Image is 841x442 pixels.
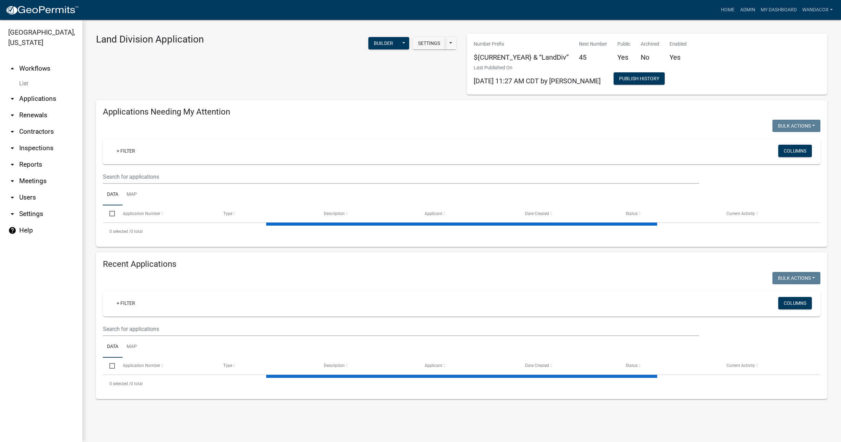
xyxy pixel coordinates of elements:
a: Data [103,336,122,358]
datatable-header-cell: Status [619,205,720,222]
a: Data [103,184,122,206]
h4: Recent Applications [103,259,820,269]
a: Home [718,3,737,16]
button: Settings [413,37,446,49]
i: arrow_drop_down [8,193,16,202]
datatable-header-cell: Description [317,205,418,222]
button: Publish History [614,72,665,85]
a: Admin [737,3,758,16]
p: Number Prefix [474,40,569,48]
span: Application Number [123,363,160,368]
h5: ${CURRENT_YEAR} & “LandDiv” [474,53,569,61]
button: Builder [368,37,399,49]
datatable-header-cell: Status [619,358,720,374]
datatable-header-cell: Current Activity [720,205,820,222]
h3: Land Division Application [96,34,204,45]
a: + Filter [111,297,141,309]
button: Bulk Actions [772,120,820,132]
h5: Yes [670,53,687,61]
i: arrow_drop_down [8,111,16,119]
a: Map [122,336,141,358]
p: Public [617,40,630,48]
datatable-header-cell: Date Created [519,358,619,374]
wm-modal-confirm: Workflow Publish History [614,76,665,82]
span: Applicant [425,211,442,216]
span: Applicant [425,363,442,368]
button: Bulk Actions [772,272,820,284]
h5: 45 [579,53,607,61]
datatable-header-cell: Description [317,358,418,374]
datatable-header-cell: Application Number [116,205,216,222]
span: Date Created [525,363,549,368]
span: Application Number [123,211,160,216]
p: Archived [641,40,659,48]
h5: Yes [617,53,630,61]
button: Columns [778,145,812,157]
span: Status [626,211,638,216]
h4: Applications Needing My Attention [103,107,820,117]
i: arrow_drop_up [8,64,16,73]
i: arrow_drop_down [8,177,16,185]
a: + Filter [111,145,141,157]
datatable-header-cell: Date Created [519,205,619,222]
span: [DATE] 11:27 AM CDT by [PERSON_NAME] [474,77,601,85]
span: Type [223,363,232,368]
datatable-header-cell: Select [103,358,116,374]
span: Current Activity [726,363,755,368]
i: arrow_drop_down [8,128,16,136]
span: Description [324,363,345,368]
i: help [8,226,16,235]
span: 0 selected / [109,229,131,234]
input: Search for applications [103,322,699,336]
datatable-header-cell: Current Activity [720,358,820,374]
datatable-header-cell: Type [217,358,317,374]
p: Next Number [579,40,607,48]
span: Description [324,211,345,216]
i: arrow_drop_down [8,144,16,152]
datatable-header-cell: Select [103,205,116,222]
datatable-header-cell: Applicant [418,205,519,222]
span: Current Activity [726,211,755,216]
div: 0 total [103,223,820,240]
i: arrow_drop_down [8,210,16,218]
button: Columns [778,297,812,309]
div: 0 total [103,375,820,392]
datatable-header-cell: Type [217,205,317,222]
p: Enabled [670,40,687,48]
span: Date Created [525,211,549,216]
datatable-header-cell: Applicant [418,358,519,374]
span: Type [223,211,232,216]
input: Search for applications [103,170,699,184]
span: Status [626,363,638,368]
p: Last Published On [474,64,601,71]
a: WandaCox [799,3,836,16]
i: arrow_drop_down [8,160,16,169]
a: Map [122,184,141,206]
a: My Dashboard [758,3,799,16]
datatable-header-cell: Application Number [116,358,216,374]
span: 0 selected / [109,381,131,386]
i: arrow_drop_down [8,95,16,103]
h5: No [641,53,659,61]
